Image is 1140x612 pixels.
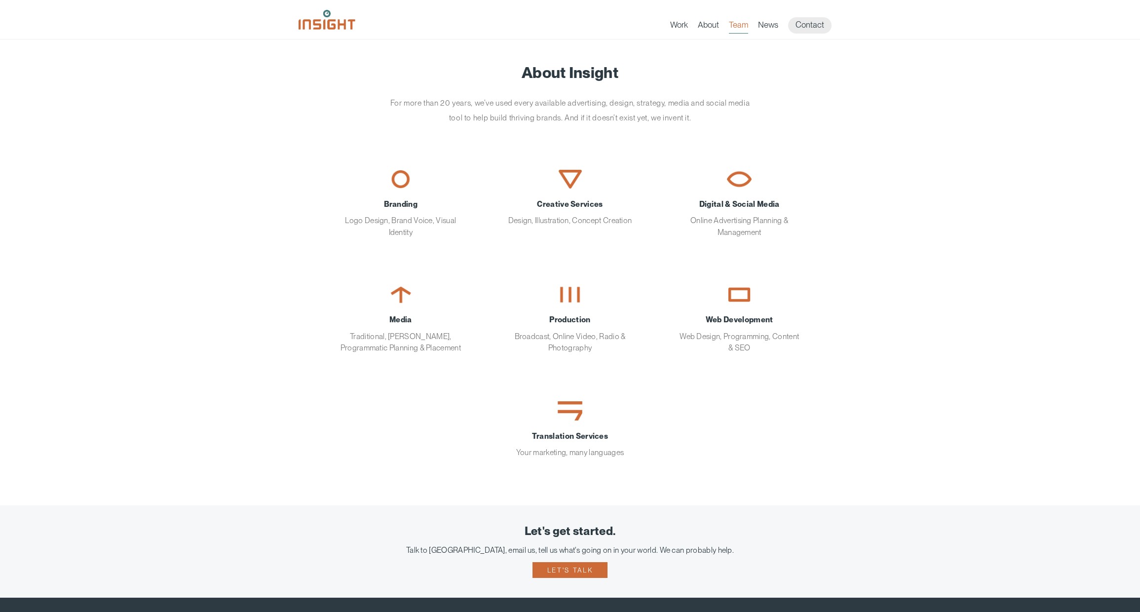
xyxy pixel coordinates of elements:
span: Web Development [677,314,801,325]
a: Digital & Social MediaOnline Advertising Planning & Management [662,153,816,253]
a: Let's talk [532,562,608,578]
a: BrandingLogo Design, Brand Voice, Visual Identity [324,153,478,253]
a: Contact [788,17,832,34]
a: Team [729,20,748,34]
div: Design, Illustration, Concept Creation [508,198,632,227]
nav: primary navigation menu [670,17,841,34]
p: For more than 20 years, we’ve used every available advertising, design, strategy, media and socia... [385,96,755,125]
span: Production [508,314,632,325]
div: Let's get started. [15,525,1125,538]
div: Web Design, Programming, Content & SEO [677,314,801,353]
span: Media [339,314,463,325]
span: Digital & Social Media [677,198,801,210]
span: Branding [339,198,463,210]
a: Web DevelopmentWeb Design, Programming, Content & SEO [662,268,816,368]
span: Creative Services [508,198,632,210]
a: Translation ServicesYour marketing, many languages [493,384,647,473]
div: Your marketing, many languages [508,430,632,459]
a: About [698,20,719,34]
div: Online Advertising Planning & Management [677,198,801,238]
a: Work [670,20,688,34]
div: Traditional, [PERSON_NAME], Programmatic Planning & Placement [339,314,463,353]
h1: About Insight [313,64,827,81]
a: Creative ServicesDesign, Illustration, Concept Creation [493,153,647,241]
a: News [758,20,778,34]
div: Talk to [GEOGRAPHIC_DATA], email us, tell us what's going on in your world. We can probably help. [15,545,1125,555]
a: ProductionBroadcast, Online Video, Radio & Photography [493,268,647,368]
img: Insight Marketing Design [299,10,355,30]
span: Translation Services [508,430,632,442]
div: Broadcast, Online Video, Radio & Photography [508,314,632,353]
div: Logo Design, Brand Voice, Visual Identity [339,198,463,238]
a: MediaTraditional, [PERSON_NAME], Programmatic Planning & Placement [324,268,478,368]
